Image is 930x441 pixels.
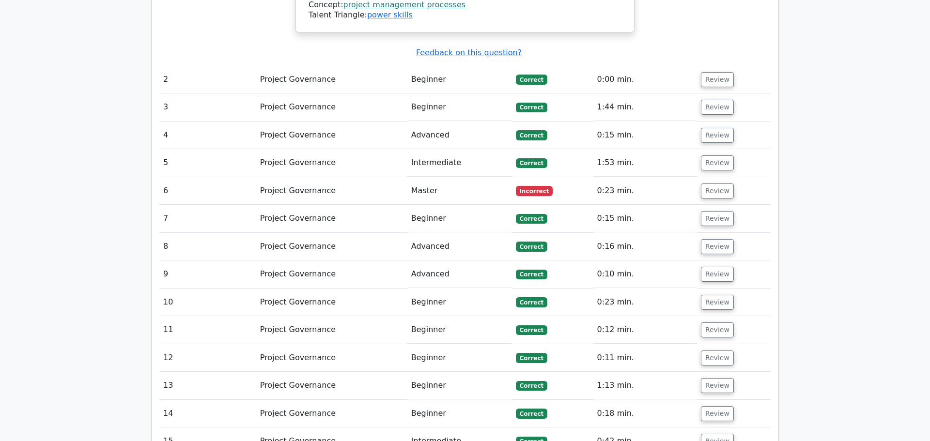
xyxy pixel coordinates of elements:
span: Correct [516,297,547,307]
span: Correct [516,158,547,168]
td: 13 [159,372,256,399]
td: 0:10 min. [593,260,697,288]
td: Project Governance [256,260,407,288]
span: Correct [516,270,547,279]
button: Review [701,239,734,254]
button: Review [701,295,734,310]
span: Incorrect [516,186,553,196]
td: Project Governance [256,122,407,149]
td: Beginner [407,316,512,344]
td: 8 [159,233,256,260]
td: Project Governance [256,344,407,372]
button: Review [701,155,734,170]
td: Project Governance [256,316,407,344]
span: Correct [516,242,547,251]
td: 9 [159,260,256,288]
td: 0:00 min. [593,66,697,93]
span: Correct [516,130,547,140]
td: 1:53 min. [593,149,697,177]
td: 0:15 min. [593,205,697,232]
td: 0:15 min. [593,122,697,149]
a: power skills [367,10,413,19]
td: Beginner [407,66,512,93]
td: Beginner [407,372,512,399]
td: 1:44 min. [593,93,697,121]
td: 7 [159,205,256,232]
td: 3 [159,93,256,121]
td: Project Governance [256,289,407,316]
td: Project Governance [256,93,407,121]
td: 4 [159,122,256,149]
td: 6 [159,177,256,205]
span: Correct [516,325,547,335]
span: Correct [516,409,547,418]
td: 12 [159,344,256,372]
button: Review [701,211,734,226]
td: Project Governance [256,205,407,232]
td: Beginner [407,205,512,232]
button: Review [701,100,734,115]
td: Project Governance [256,372,407,399]
td: 1:13 min. [593,372,697,399]
td: Advanced [407,260,512,288]
td: 14 [159,400,256,427]
button: Review [701,350,734,365]
td: 0:11 min. [593,344,697,372]
td: Project Governance [256,177,407,205]
td: 0:12 min. [593,316,697,344]
button: Review [701,128,734,143]
td: 5 [159,149,256,177]
td: Beginner [407,93,512,121]
td: Project Governance [256,66,407,93]
td: Advanced [407,233,512,260]
td: Master [407,177,512,205]
td: Project Governance [256,400,407,427]
td: Project Governance [256,233,407,260]
td: Advanced [407,122,512,149]
span: Correct [516,381,547,391]
button: Review [701,406,734,421]
span: Correct [516,103,547,112]
td: 11 [159,316,256,344]
td: Beginner [407,289,512,316]
button: Review [701,183,734,198]
button: Review [701,72,734,87]
td: Intermediate [407,149,512,177]
span: Correct [516,353,547,363]
td: 0:23 min. [593,177,697,205]
td: 0:23 min. [593,289,697,316]
span: Correct [516,75,547,84]
button: Review [701,267,734,282]
a: Feedback on this question? [416,48,522,57]
td: Project Governance [256,149,407,177]
span: Correct [516,214,547,224]
button: Review [701,378,734,393]
td: 10 [159,289,256,316]
td: 0:18 min. [593,400,697,427]
button: Review [701,322,734,337]
td: Beginner [407,400,512,427]
td: Beginner [407,344,512,372]
td: 2 [159,66,256,93]
td: 0:16 min. [593,233,697,260]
